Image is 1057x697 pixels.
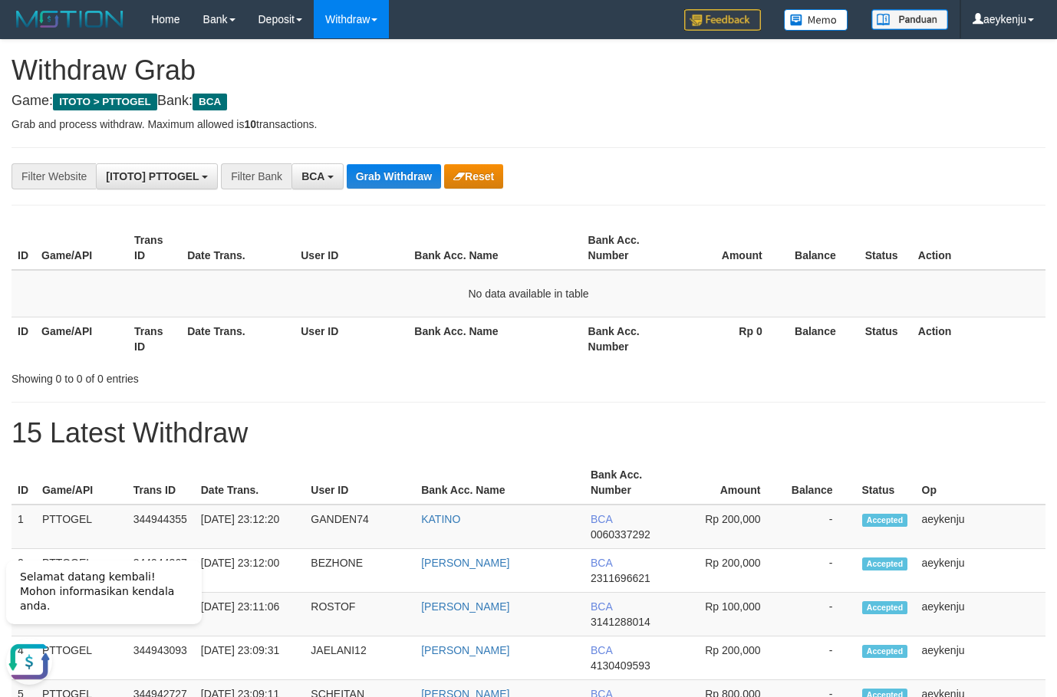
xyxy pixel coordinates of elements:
th: Trans ID [128,226,181,270]
strong: 10 [244,118,256,130]
span: Accepted [862,557,908,570]
a: [PERSON_NAME] [421,557,509,569]
img: MOTION_logo.png [12,8,128,31]
img: Button%20Memo.svg [784,9,848,31]
span: Copy 2311696621 to clipboard [591,572,650,584]
td: Rp 200,000 [676,505,784,549]
th: Date Trans. [181,226,295,270]
td: - [784,549,856,593]
span: Accepted [862,645,908,658]
td: GANDEN74 [305,505,415,549]
a: [PERSON_NAME] [421,644,509,656]
td: [DATE] 23:09:31 [195,636,305,680]
th: Bank Acc. Number [582,317,675,360]
th: ID [12,461,36,505]
td: - [784,505,856,549]
th: Action [912,317,1045,360]
button: [ITOTO] PTTOGEL [96,163,218,189]
h1: 15 Latest Withdraw [12,418,1045,449]
td: Rp 200,000 [676,549,784,593]
td: No data available in table [12,270,1045,317]
button: Open LiveChat chat widget [6,92,52,138]
span: Copy 0060337292 to clipboard [591,528,650,541]
th: Game/API [35,317,128,360]
div: Filter Website [12,163,96,189]
th: Status [856,461,916,505]
th: Balance [784,461,856,505]
th: Action [912,226,1045,270]
p: Grab and process withdraw. Maximum allowed is transactions. [12,117,1045,132]
img: Feedback.jpg [684,9,761,31]
span: BCA [301,170,324,182]
td: - [784,593,856,636]
span: Accepted [862,601,908,614]
th: User ID [295,226,408,270]
button: Grab Withdraw [347,164,441,189]
span: Selamat datang kembali! Mohon informasikan kendala anda. [20,24,174,65]
span: Copy 3141288014 to clipboard [591,616,650,628]
td: [DATE] 23:11:06 [195,593,305,636]
span: BCA [591,644,612,656]
th: Amount [675,226,785,270]
td: PTTOGEL [36,505,127,549]
td: aeykenju [916,505,1046,549]
th: Bank Acc. Number [584,461,676,505]
span: ITOTO > PTTOGEL [53,94,157,110]
th: Status [859,226,912,270]
td: ROSTOF [305,593,415,636]
td: 344944355 [127,505,195,549]
span: BCA [591,513,612,525]
th: Game/API [35,226,128,270]
th: User ID [295,317,408,360]
td: BEZHONE [305,549,415,593]
th: Trans ID [128,317,181,360]
span: BCA [591,557,612,569]
a: [PERSON_NAME] [421,600,509,613]
button: BCA [291,163,344,189]
td: 1 [12,505,36,549]
th: Bank Acc. Name [415,461,584,505]
th: Rp 0 [675,317,785,360]
a: KATINO [421,513,460,525]
span: [ITOTO] PTTOGEL [106,170,199,182]
td: Rp 100,000 [676,593,784,636]
button: Reset [444,164,503,189]
td: aeykenju [916,636,1046,680]
span: BCA [591,600,612,613]
span: BCA [193,94,227,110]
span: Copy 4130409593 to clipboard [591,659,650,672]
td: Rp 200,000 [676,636,784,680]
th: Balance [785,317,859,360]
th: ID [12,317,35,360]
div: Filter Bank [221,163,291,189]
th: Balance [785,226,859,270]
td: aeykenju [916,593,1046,636]
td: aeykenju [916,549,1046,593]
td: [DATE] 23:12:00 [195,549,305,593]
th: Bank Acc. Number [582,226,675,270]
th: Game/API [36,461,127,505]
th: Trans ID [127,461,195,505]
td: [DATE] 23:12:20 [195,505,305,549]
th: Bank Acc. Name [408,317,581,360]
th: Status [859,317,912,360]
th: Amount [676,461,784,505]
td: JAELANI12 [305,636,415,680]
th: ID [12,226,35,270]
th: Date Trans. [195,461,305,505]
h1: Withdraw Grab [12,55,1045,86]
th: Date Trans. [181,317,295,360]
div: Showing 0 to 0 of 0 entries [12,365,429,386]
td: - [784,636,856,680]
span: Accepted [862,514,908,527]
h4: Game: Bank: [12,94,1045,109]
th: Op [916,461,1046,505]
th: Bank Acc. Name [408,226,581,270]
th: User ID [305,461,415,505]
img: panduan.png [871,9,948,30]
